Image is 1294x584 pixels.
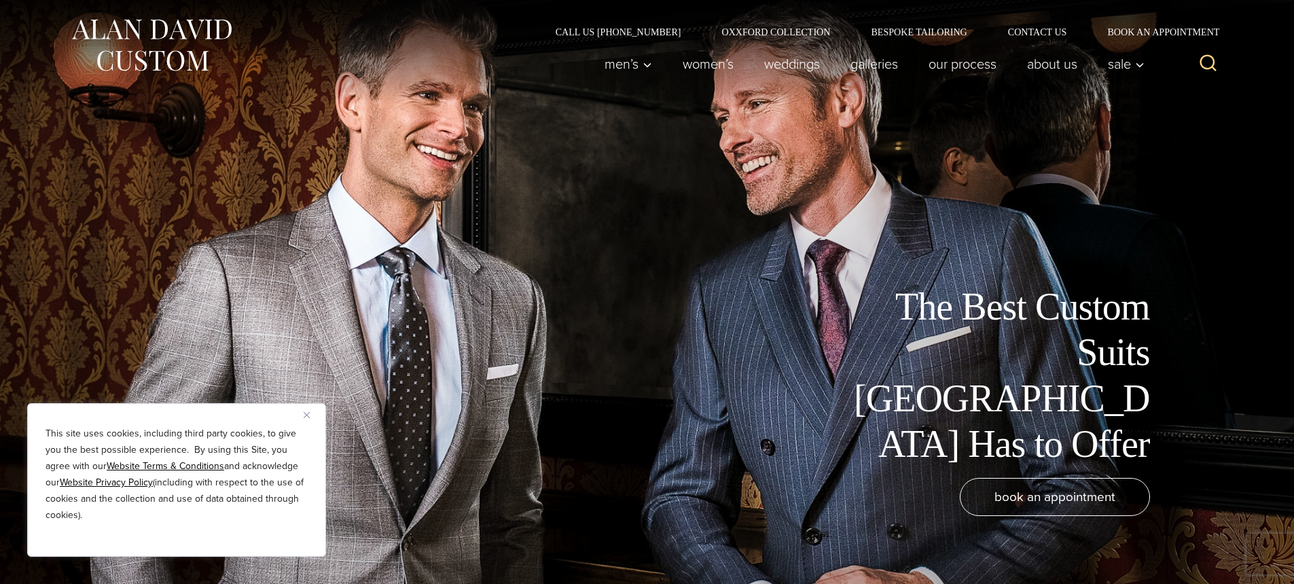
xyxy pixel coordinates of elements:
[605,57,652,71] span: Men’s
[1207,543,1280,577] iframe: Opens a widget where you can chat to one of our agents
[850,27,987,37] a: Bespoke Tailoring
[535,27,702,37] a: Call Us [PHONE_NUMBER]
[960,478,1150,516] a: book an appointment
[70,15,233,75] img: Alan David Custom
[749,50,835,78] a: weddings
[1192,48,1225,80] button: View Search Form
[1011,50,1092,78] a: About Us
[667,50,749,78] a: Women’s
[304,412,310,418] img: Close
[988,27,1088,37] a: Contact Us
[701,27,850,37] a: Oxxford Collection
[1087,27,1224,37] a: Book an Appointment
[46,426,308,523] p: This site uses cookies, including third party cookies, to give you the best possible experience. ...
[107,459,224,473] a: Website Terms & Conditions
[535,27,1225,37] nav: Secondary Navigation
[589,50,1151,78] nav: Primary Navigation
[844,284,1150,467] h1: The Best Custom Suits [GEOGRAPHIC_DATA] Has to Offer
[994,487,1115,506] span: book an appointment
[835,50,913,78] a: Galleries
[1108,57,1145,71] span: Sale
[304,407,320,423] button: Close
[913,50,1011,78] a: Our Process
[60,475,153,489] a: Website Privacy Policy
